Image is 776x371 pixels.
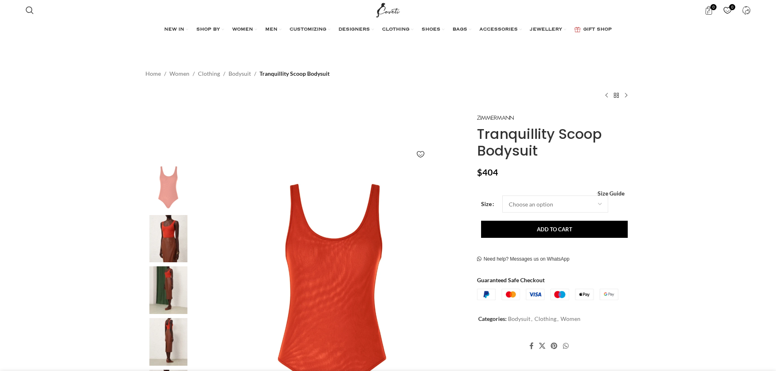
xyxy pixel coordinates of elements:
span: DESIGNERS [339,26,370,33]
a: Need help? Messages us on WhatsApp [477,256,569,263]
a: CLOTHING [382,22,413,38]
a: Next product [621,90,631,100]
span: WOMEN [232,26,253,33]
span: CUSTOMIZING [290,26,326,33]
button: Add to cart [481,221,628,238]
span: Categories: [478,315,507,322]
span: SHOES [422,26,440,33]
a: Search [22,2,38,18]
a: X social link [536,340,548,352]
span: 0 [729,4,735,10]
img: Zimmermann dresses [143,215,193,263]
nav: Breadcrumb [145,69,330,78]
a: WOMEN [232,22,257,38]
label: Size [481,200,494,209]
span: NEW IN [164,26,184,33]
span: ACCESSORIES [479,26,518,33]
a: Home [145,69,161,78]
div: Main navigation [22,22,755,38]
img: Zimmermann [477,116,514,120]
a: Clothing [198,69,220,78]
span: Tranquillity Scoop Bodysuit [259,69,330,78]
span: , [557,314,558,323]
a: CUSTOMIZING [290,22,330,38]
strong: Guaranteed Safe Checkout [477,277,545,283]
span: CLOTHING [382,26,409,33]
a: Previous product [602,90,611,100]
span: , [531,314,532,323]
h1: Tranquillity Scoop Bodysuit [477,126,631,159]
a: SHOP BY [196,22,224,38]
img: Zimmermann dress [143,163,193,211]
img: guaranteed-safe-checkout-bordered.j [477,289,618,300]
img: Zimmermann dress [143,266,193,314]
bdi: 404 [477,167,498,178]
a: 0 [719,2,736,18]
a: Women [169,69,189,78]
a: Bodysuit [229,69,251,78]
a: JEWELLERY [530,22,566,38]
a: Site logo [374,6,402,13]
span: $ [477,167,482,178]
span: 0 [710,4,717,10]
a: MEN [265,22,281,38]
a: Women [561,315,580,322]
a: Facebook social link [527,340,536,352]
a: NEW IN [164,22,188,38]
img: Zimmermann dresses [143,318,193,366]
a: GIFT SHOP [574,22,612,38]
a: Clothing [534,315,556,322]
span: JEWELLERY [530,26,562,33]
div: My Wishlist [719,2,736,18]
a: SHOES [422,22,444,38]
span: GIFT SHOP [583,26,612,33]
span: MEN [265,26,277,33]
a: ACCESSORIES [479,22,522,38]
a: WhatsApp social link [560,340,571,352]
a: BAGS [453,22,471,38]
a: Pinterest social link [548,340,560,352]
span: SHOP BY [196,26,220,33]
img: GiftBag [574,27,580,32]
span: BAGS [453,26,467,33]
a: 0 [700,2,717,18]
a: DESIGNERS [339,22,374,38]
a: Bodysuit [508,315,530,322]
